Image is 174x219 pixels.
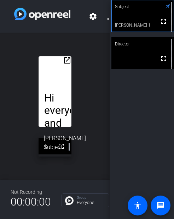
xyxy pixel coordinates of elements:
p: Everyone [77,201,105,205]
mat-icon: fullscreen [159,17,168,26]
button: signal_cellular_alt [101,8,118,25]
mat-icon: settings [89,12,97,21]
span: Podcast recording session - [PERSON_NAME] [70,8,85,25]
img: Chat Icon [65,196,74,205]
mat-icon: accessibility [133,201,142,210]
p: Group [77,196,105,199]
mat-icon: message [156,201,165,210]
div: Subject [39,138,71,157]
mat-icon: open_in_new [63,56,71,65]
span: 00:00:00 [11,193,51,210]
div: Not Recording [11,188,51,196]
div: Director [111,37,174,51]
mat-icon: fullscreen [159,54,168,63]
img: white-gradient.svg [14,8,70,20]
